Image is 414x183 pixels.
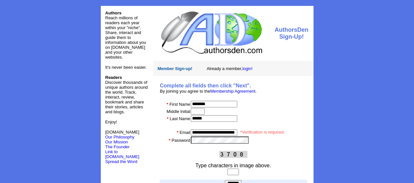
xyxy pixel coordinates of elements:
[105,139,128,144] a: Our Mission
[160,83,251,88] b: Complete all fields then click "Next".
[105,75,122,80] b: Readers
[105,159,137,164] font: Spread the Word
[158,66,192,71] font: Member Sign-up!
[105,144,130,149] a: The Founder
[159,10,263,55] img: logo.jpg
[210,89,255,94] a: Membership Agreement
[105,65,147,70] font: It's never been easier.
[105,10,122,15] font: Authors
[105,149,139,159] a: Link to [DOMAIN_NAME]
[240,130,285,135] font: *Verification is required.
[105,135,135,139] a: Our Philosophy
[207,66,252,71] font: Already a member,
[171,138,190,143] font: Password
[167,109,190,114] font: Middle Initial
[243,66,253,71] a: login!
[180,130,190,135] font: Email
[105,75,148,114] font: Discover thousands of unique authors around the world. Track, interact, review, bookmark and shar...
[105,119,117,124] font: Enjoy!
[105,158,137,164] a: Spread the Word
[170,116,190,121] font: Last Name
[170,102,190,107] font: First Name
[219,151,247,158] img: This Is CAPTCHA Image
[105,15,146,60] font: Reach millions of readers each year within your "niche". Share, interact and guide them to inform...
[195,163,271,168] font: Type characters in image above.
[105,130,139,139] font: [DOMAIN_NAME]
[160,89,257,94] font: By joining you agree to the .
[275,27,308,40] font: AuthorsDen Sign-Up!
